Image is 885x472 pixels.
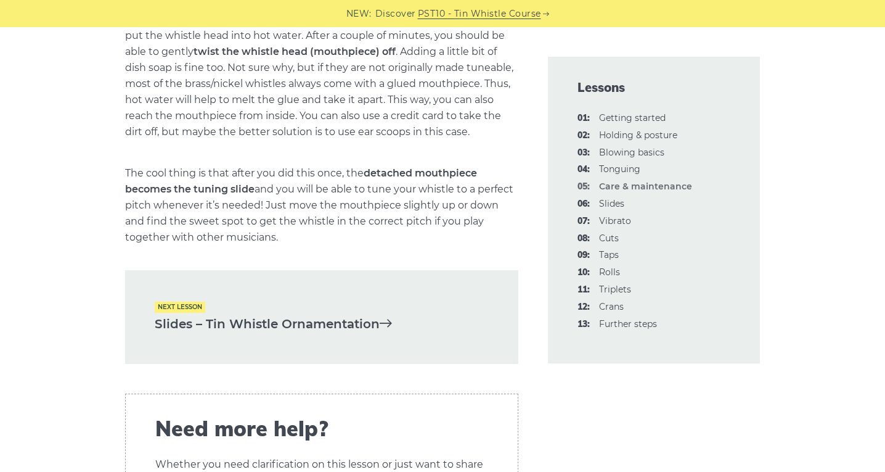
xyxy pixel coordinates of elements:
a: 01:Getting started [599,112,666,123]
a: PST10 - Tin Whistle Course [418,7,541,21]
span: Need more help? [155,416,488,442]
span: 02: [577,128,590,143]
a: 04:Tonguing [599,164,640,175]
p: The cool thing is that after you did this once, the and you will be able to tune your whistle to ... [125,165,518,246]
a: 03:Blowing basics [599,147,664,158]
span: 04: [577,162,590,177]
strong: twist the whistle head (mouthpiece) off [194,46,396,57]
span: Next lesson [155,302,205,312]
p: If you are using a classic whistle with a metal body and plastic mouthpiece, just put the whistle... [125,12,518,140]
a: 13:Further steps [599,318,657,329]
span: 05: [577,180,590,194]
span: NEW: [346,7,372,21]
a: 10:Rolls [599,267,620,278]
a: 06:Slides [599,198,624,209]
span: 11: [577,283,590,297]
a: 12:Crans [599,301,624,312]
span: Discover [375,7,416,21]
a: 07:Vibrato [599,215,631,226]
span: Lessons [577,79,730,96]
span: 13: [577,317,590,332]
a: 08:Cuts [599,233,619,244]
strong: Care & maintenance [599,181,692,192]
a: 11:Triplets [599,284,631,295]
span: 08: [577,231,590,246]
span: 06: [577,197,590,212]
a: 09:Taps [599,249,619,260]
span: 09: [577,248,590,263]
span: 07: [577,214,590,229]
span: 01: [577,111,590,126]
a: 02:Holding & posture [599,130,677,141]
a: Slides – Tin Whistle Ornamentation [155,314,489,334]
span: 03: [577,146,590,160]
strong: detached mouthpiece becomes the tuning slide [125,167,477,195]
span: 10: [577,265,590,280]
span: 12: [577,300,590,315]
